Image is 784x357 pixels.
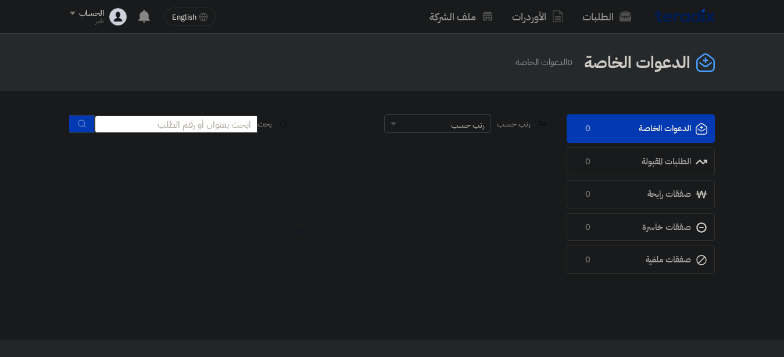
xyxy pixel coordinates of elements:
span: 0 [567,56,572,68]
a: صفقات رابحة0 [567,180,715,208]
button: English [164,8,216,26]
span: 0 [581,254,595,266]
span: English [172,13,196,21]
a: الطلبات المقبولة0 [567,147,715,176]
div: رتب حسب [451,119,485,131]
div: الحساب [79,9,104,19]
h2: الدعوات الخاصة [584,52,690,74]
a: الدعوات الخاصة0 [567,114,715,143]
span: 0 [581,156,595,168]
a: صفقات ملغية0 [567,246,715,274]
a: صفقات خاسرة0 [567,213,715,241]
span: الدعوات الخاصة [515,56,575,69]
a: ملف الشركة [420,3,503,30]
span: بحث [257,118,273,130]
div: تامر [70,18,104,24]
img: profile_test.png [109,8,127,26]
input: ابحث بعنوان أو رقم الطلب [95,116,257,133]
span: رتب حسب [497,118,530,130]
span: 0 [581,222,595,233]
span: 0 [581,123,595,135]
a: الأوردرات [503,3,573,30]
span: 0 [581,189,595,200]
img: Teradix logo [654,9,715,23]
a: الطلبات [573,3,640,30]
